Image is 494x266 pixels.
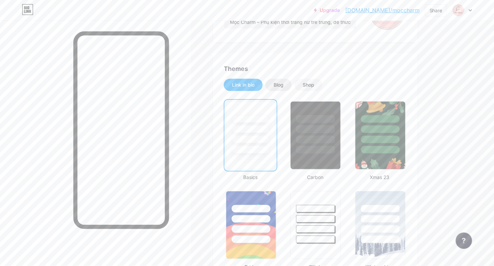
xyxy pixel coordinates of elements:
[353,174,407,181] div: Xmas 23
[314,8,340,13] a: Upgrade
[303,82,314,88] div: Shop
[224,15,356,29] input: Bio
[452,4,465,17] img: moccharm.contact
[430,7,442,14] div: Share
[274,82,284,88] div: Blog
[224,64,407,73] div: Themes
[232,82,255,88] div: Link in bio
[288,174,342,181] div: Carbon
[345,6,420,14] a: [DOMAIN_NAME]/moccharm
[224,174,277,181] div: Basics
